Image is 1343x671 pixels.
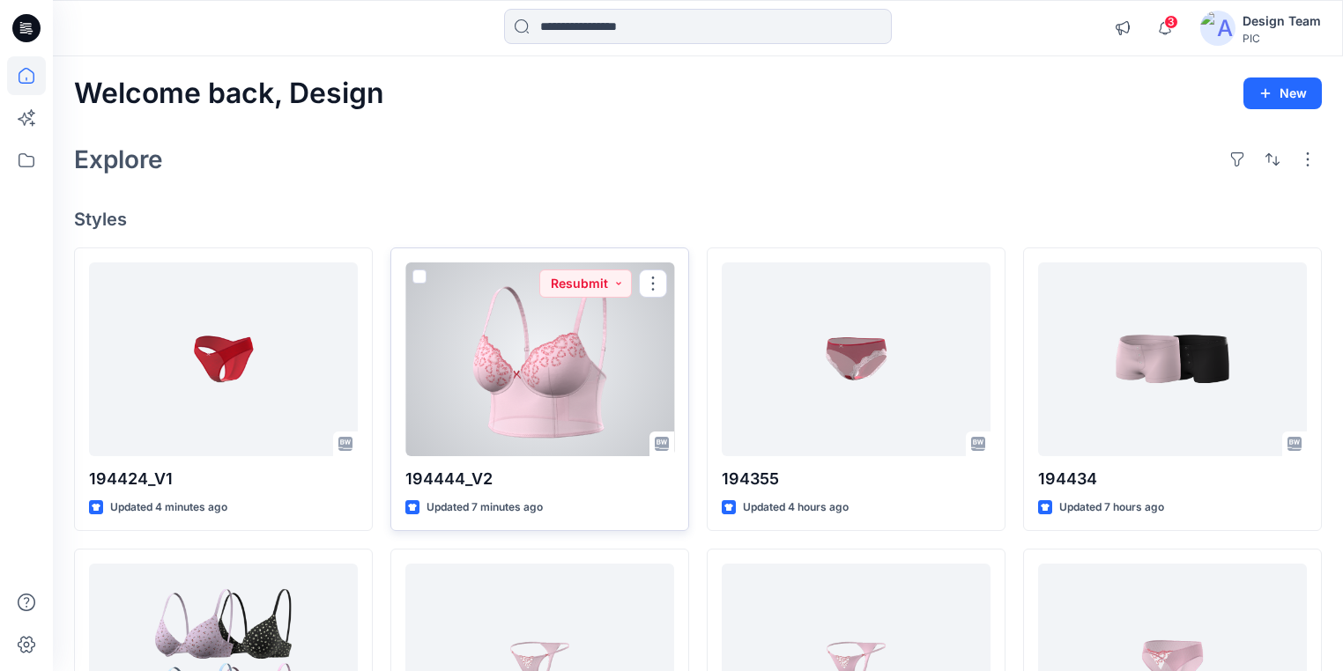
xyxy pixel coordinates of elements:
[405,262,674,456] a: 194444_V2
[1200,11,1235,46] img: avatar
[1059,498,1164,517] p: Updated 7 hours ago
[743,498,849,517] p: Updated 4 hours ago
[1243,11,1321,32] div: Design Team
[1038,467,1307,491] p: 194434
[89,262,358,456] a: 194424_V1
[74,77,384,110] h2: Welcome back, Design
[1243,77,1322,109] button: New
[1038,262,1307,456] a: 194434
[1243,32,1321,45] div: PIC
[110,498,227,517] p: Updated 4 minutes ago
[89,467,358,491] p: 194424_V1
[405,467,674,491] p: 194444_V2
[427,498,543,517] p: Updated 7 minutes ago
[722,467,991,491] p: 194355
[722,262,991,456] a: 194355
[74,209,1322,230] h4: Styles
[1164,15,1178,29] span: 3
[74,145,163,173] h2: Explore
